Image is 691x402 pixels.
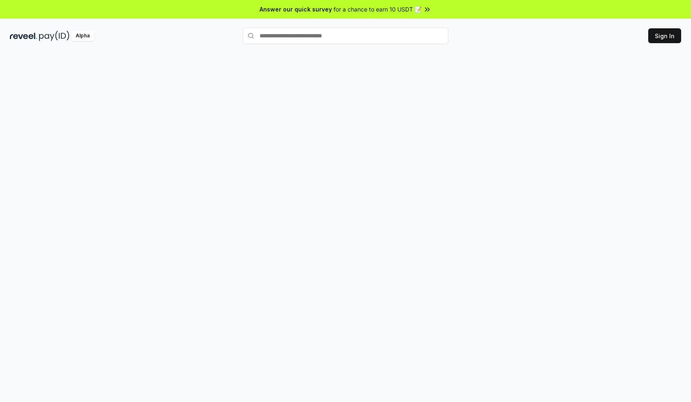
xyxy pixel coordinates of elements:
[71,31,94,41] div: Alpha
[10,31,37,41] img: reveel_dark
[260,5,332,14] span: Answer our quick survey
[334,5,422,14] span: for a chance to earn 10 USDT 📝
[39,31,70,41] img: pay_id
[648,28,681,43] button: Sign In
